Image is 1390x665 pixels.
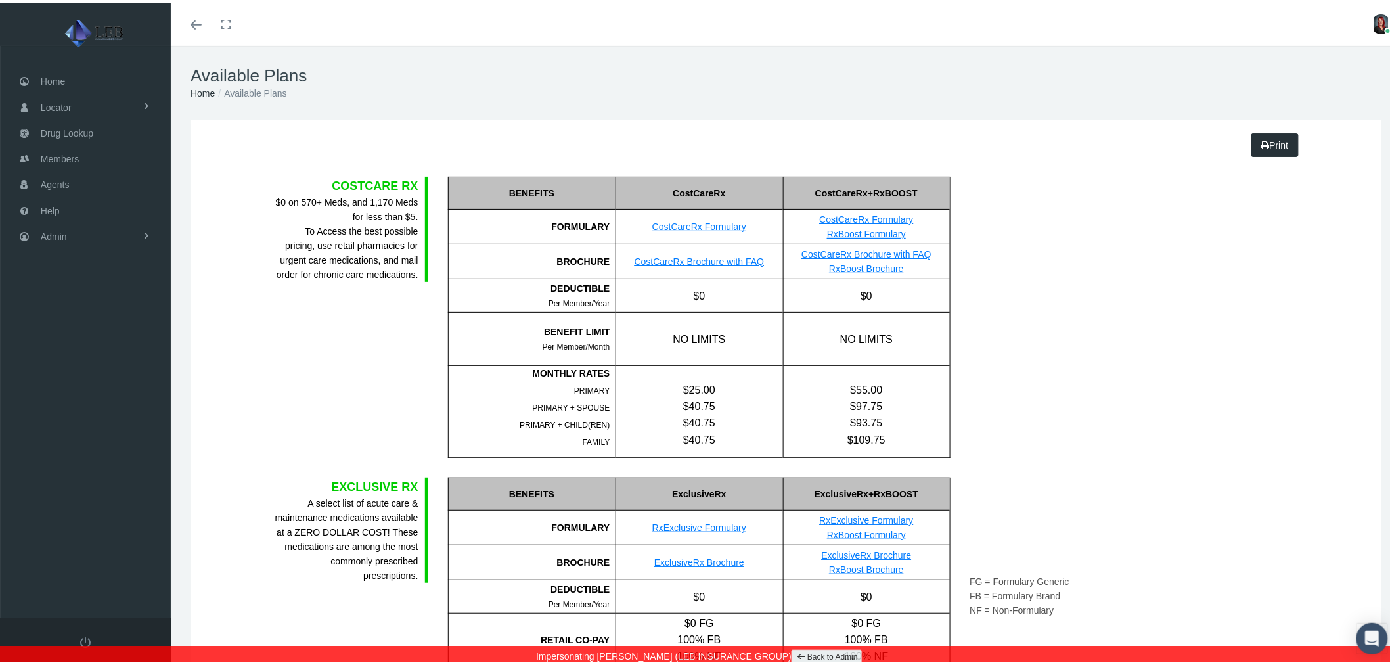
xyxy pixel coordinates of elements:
div: CostCareRx [616,174,783,207]
a: ExclusiveRx Brochure [654,555,744,565]
a: CostCareRx Formulary [819,212,913,222]
div: RETAIL CO-PAY [449,630,610,645]
a: Home [191,85,215,96]
div: A select list of acute care & maintenance medications available at a ZERO DOLLAR COST! These medi... [274,493,418,580]
div: CostCareRx+RxBOOST [783,174,950,207]
h1: Available Plans [191,63,1381,83]
div: Open Intercom Messenger [1356,620,1388,652]
span: FB = Formulary Brand [970,588,1061,599]
div: DEDUCTIBLE [449,279,610,293]
span: NF = Non-Formulary [970,603,1054,613]
span: Members [41,144,79,169]
div: $25.00 [616,379,783,396]
div: ExclusiveRx+RxBOOST [783,475,950,508]
div: $0 [783,578,950,610]
a: Back to Admin [792,647,862,662]
div: BENEFITS [448,174,616,207]
div: $40.75 [616,396,783,412]
span: Per Member/Year [549,296,610,306]
span: Locator [41,93,72,118]
div: 100% FB [616,629,783,645]
a: CostCareRx Brochure with FAQ [801,246,931,257]
div: BENEFITS [448,475,616,508]
div: $109.75 [784,429,950,446]
a: RxExclusive Formulary [819,513,913,523]
div: $0 [783,277,950,310]
img: LEB INSURANCE GROUP [17,14,175,47]
div: MONTHLY RATES [449,363,610,378]
a: RxExclusive Formulary [652,520,746,530]
div: DEDUCTIBLE [449,580,610,594]
div: $0 FG [616,612,783,629]
div: ExclusiveRx [616,475,783,508]
div: $93.75 [784,412,950,428]
a: RxBoost Formulary [827,527,906,538]
span: Home [41,66,65,91]
span: FAMILY [583,435,610,444]
a: CostCareRx Brochure with FAQ [635,254,765,264]
div: FORMULARY [448,207,616,242]
div: BROCHURE [448,543,616,578]
span: PRIMARY + SPOUSE [533,401,610,410]
a: CostCareRx Formulary [652,219,746,229]
div: NO LIMITS [783,310,950,363]
span: Admin [41,221,67,246]
div: FORMULARY [448,508,616,543]
div: $0 on 570+ Meds, and 1,170 Meds for less than $5. To Access the best possible pricing, use retail... [274,193,418,279]
div: BENEFIT LIMIT [449,322,610,336]
li: Available Plans [215,83,286,98]
span: PRIMARY + CHILD(REN) [520,418,610,427]
span: Per Member/Year [549,597,610,607]
a: RxBoost Brochure [829,261,904,271]
a: ExclusiveRx Brochure [822,547,912,558]
div: EXCLUSIVE RX [274,475,418,493]
div: $97.75 [784,396,950,412]
a: RxBoost Brochure [829,562,904,572]
span: Agents [41,170,70,195]
div: $40.75 [616,429,783,446]
span: Help [41,196,60,221]
div: $55.00 [784,379,950,396]
div: NO LIMITS [616,310,783,363]
div: $0 FG [784,612,950,629]
div: 100% FB [784,629,950,645]
div: BROCHURE [448,242,616,277]
div: $0 [616,277,783,310]
span: PRIMARY [574,384,610,393]
span: FG = Formulary Generic [970,574,1069,584]
a: Print [1251,131,1299,154]
a: RxBoost Formulary [827,226,906,237]
span: Drug Lookup [41,118,93,143]
span: Per Member/Month [543,340,610,349]
div: $40.75 [616,412,783,428]
div: $0 [616,578,783,610]
div: COSTCARE RX [274,174,418,193]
